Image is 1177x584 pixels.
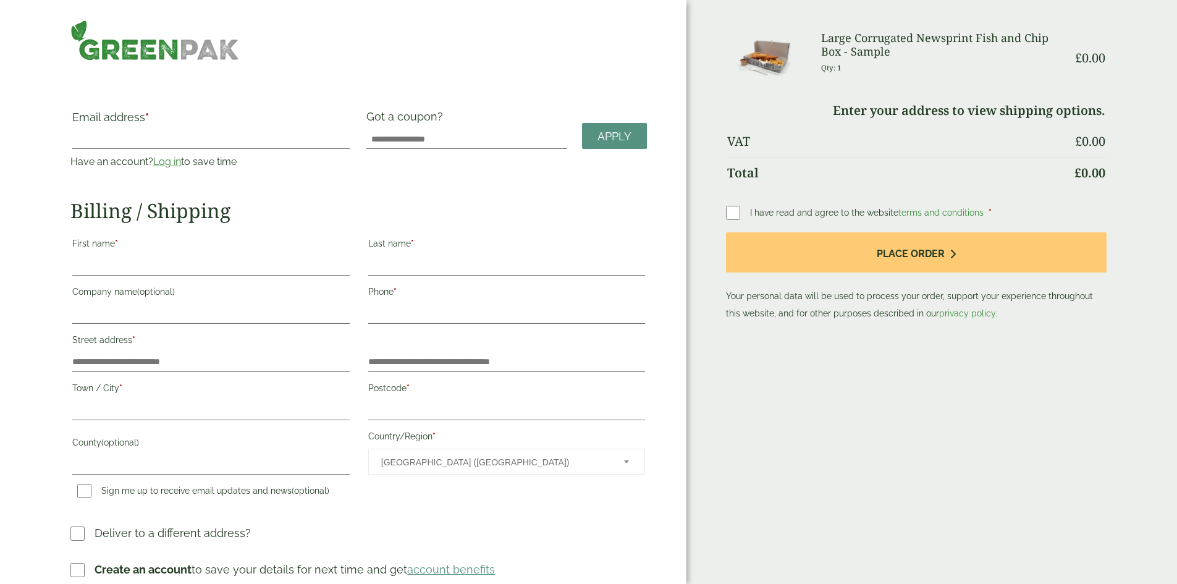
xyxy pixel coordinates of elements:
label: Country/Region [368,428,645,449]
h2: Billing / Shipping [70,199,647,222]
bdi: 0.00 [1074,164,1105,181]
td: Enter your address to view shipping options. [727,96,1105,125]
label: Last name [368,235,645,256]
a: terms and conditions [898,208,984,218]
span: Country/Region [368,449,645,475]
abbr: required [132,335,135,345]
th: Total [727,158,1065,188]
span: £ [1075,49,1082,66]
span: (optional) [292,486,329,496]
p: to save your details for next time and get [95,561,495,578]
abbr: required [411,239,414,248]
strong: Create an account [95,563,192,576]
a: privacy policy [939,308,995,318]
bdi: 0.00 [1075,49,1105,66]
p: Your personal data will be used to process your order, support your experience throughout this we... [726,232,1106,322]
a: Log in [153,156,181,167]
abbr: required [989,208,992,218]
span: United Kingdom (UK) [381,449,607,475]
a: Apply [582,123,647,150]
abbr: required [145,111,149,124]
span: I have read and agree to the website [750,208,986,218]
button: Place order [726,232,1106,273]
span: Apply [597,130,631,143]
abbr: required [119,383,122,393]
label: Postcode [368,379,645,400]
a: account benefits [407,563,495,576]
label: Got a coupon? [366,110,448,129]
p: Have an account? to save time [70,154,351,169]
small: Qty: 1 [821,63,842,72]
th: VAT [727,127,1065,156]
label: Town / City [72,379,349,400]
bdi: 0.00 [1075,133,1105,150]
label: Phone [368,283,645,304]
span: £ [1075,133,1082,150]
input: Sign me up to receive email updates and news(optional) [77,484,91,498]
span: (optional) [101,438,139,447]
abbr: required [432,431,436,441]
abbr: required [407,383,410,393]
span: £ [1074,164,1081,181]
abbr: required [394,287,397,297]
p: Deliver to a different address? [95,525,251,541]
label: County [72,434,349,455]
span: (optional) [137,287,175,297]
img: GreenPak Supplies [70,20,239,61]
label: Company name [72,283,349,304]
label: Sign me up to receive email updates and news [72,486,334,499]
label: Email address [72,112,349,129]
label: Street address [72,331,349,352]
label: First name [72,235,349,256]
h3: Large Corrugated Newsprint Fish and Chip Box - Sample [821,32,1066,58]
abbr: required [115,239,118,248]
